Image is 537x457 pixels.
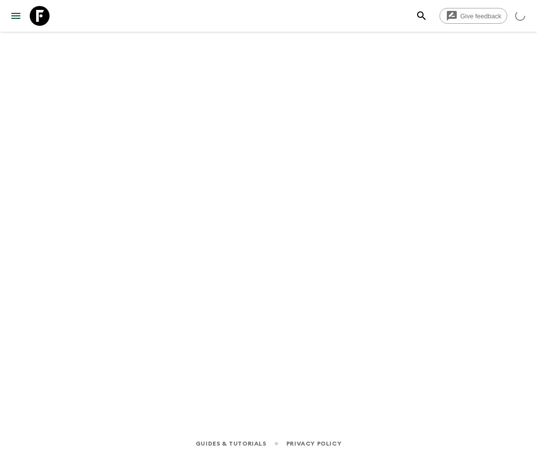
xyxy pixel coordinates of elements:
a: Privacy Policy [286,438,341,449]
a: Guides & Tutorials [196,438,267,449]
button: menu [6,6,26,26]
span: Give feedback [455,12,507,20]
a: Give feedback [439,8,507,24]
button: search adventures [412,6,431,26]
